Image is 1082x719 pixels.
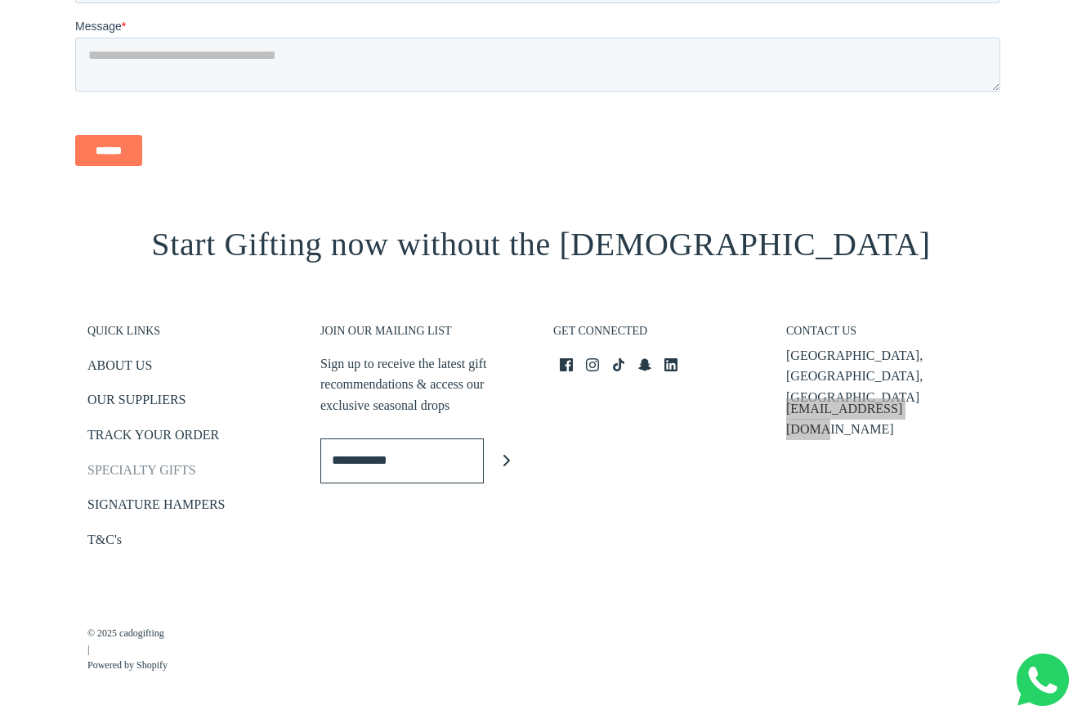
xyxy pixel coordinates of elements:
h3: GET CONNECTED [553,324,762,347]
h3: QUICK LINKS [87,324,296,347]
a: Powered by Shopify [87,658,168,673]
p: [GEOGRAPHIC_DATA], [GEOGRAPHIC_DATA], [GEOGRAPHIC_DATA] [786,345,995,408]
a: SPECIALTY GIFTS [87,460,196,487]
p: [EMAIL_ADDRESS][DOMAIN_NAME] [786,398,995,440]
h3: CONTACT US [786,324,995,347]
p: | [87,609,168,673]
a: T&C's [87,529,122,556]
span: Start Gifting now without the [DEMOGRAPHIC_DATA] [151,226,930,263]
span: Last name [466,2,519,15]
h3: JOIN OUR MAILING LIST [320,324,529,347]
a: OUR SUPPLIERS [87,389,186,416]
a: SIGNATURE HAMPERS [87,494,225,521]
img: Whatsapp [1017,654,1069,706]
a: ABOUT US [87,355,152,382]
p: Sign up to receive the latest gift recommendations & access our exclusive seasonal drops [320,353,529,416]
button: Join [484,438,529,483]
span: Number of gifts [466,136,543,149]
span: Company name [466,69,547,82]
input: Enter email [320,438,484,483]
a: TRACK YOUR ORDER [87,425,219,452]
a: © 2025 cadogifting [87,626,168,641]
